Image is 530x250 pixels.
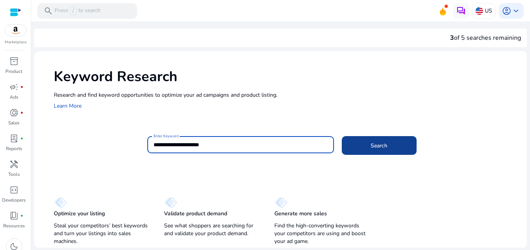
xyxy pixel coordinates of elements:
p: Developers [2,197,26,204]
span: fiber_manual_record [20,214,23,217]
span: 3 [450,34,454,42]
h1: Keyword Research [54,68,519,85]
p: See what shoppers are searching for and validate your product demand. [164,222,259,238]
mat-label: Enter Keyword [154,133,178,139]
p: US [485,4,492,18]
p: Optimize your listing [54,210,105,218]
p: Reports [6,145,22,152]
span: campaign [9,82,19,92]
span: handyman [9,160,19,169]
span: inventory_2 [9,57,19,66]
a: Learn More [54,102,81,110]
p: Sales [8,119,19,126]
span: / [70,7,77,15]
p: Resources [3,222,25,229]
span: lab_profile [9,134,19,143]
img: amazon.svg [5,25,26,36]
img: diamond.svg [164,197,177,208]
button: Search [342,136,417,155]
span: fiber_manual_record [20,85,23,89]
img: diamond.svg [54,197,67,208]
p: Steal your competitors’ best keywords and turn your listings into sales machines. [54,222,148,245]
img: us.svg [475,7,483,15]
span: account_circle [502,6,511,16]
span: donut_small [9,108,19,117]
p: Generate more sales [274,210,327,218]
p: Tools [8,171,20,178]
span: fiber_manual_record [20,137,23,140]
img: diamond.svg [274,197,287,208]
span: fiber_manual_record [20,111,23,114]
span: code_blocks [9,185,19,195]
p: Validate product demand [164,210,227,218]
p: Ads [10,94,18,101]
div: of 5 searches remaining [450,33,521,43]
span: keyboard_arrow_down [511,6,521,16]
p: Research and find keyword opportunities to optimize your ad campaigns and product listing. [54,91,519,99]
p: Find the high-converting keywords your competitors are using and boost your ad game. [274,222,369,245]
span: search [44,6,53,16]
p: Product [5,68,22,75]
span: Search [371,142,387,150]
p: Press to search [55,7,101,15]
span: book_4 [9,211,19,220]
p: Marketplace [5,39,26,45]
